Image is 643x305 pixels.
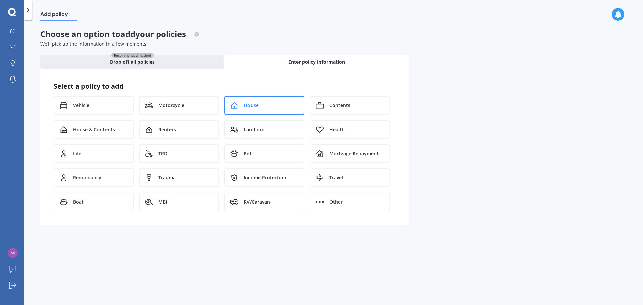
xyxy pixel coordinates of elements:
span: Enter policy information [288,59,345,65]
span: House [244,102,259,109]
span: Choose an option [40,28,199,40]
span: TPD [158,150,167,157]
span: Add policy [40,11,77,20]
span: Motorcycle [158,102,184,109]
span: Drop off all policies [110,59,155,65]
span: Pet [244,150,252,157]
span: Travel [329,174,343,181]
h3: Select a policy to add [54,82,395,91]
span: Contents [329,102,350,109]
img: 6e15315c9337e08573f9d4118f7da03d [8,248,18,258]
span: Mortgage Repayment [329,150,379,157]
span: House & Contents [73,126,115,133]
span: Recommended method [111,53,154,58]
span: to add your policies [112,28,186,40]
span: Trauma [158,174,176,181]
span: RV/Caravan [244,199,270,205]
span: We’ll pick up the information in a few moments! [40,41,148,47]
span: Other [329,199,343,205]
span: MBI [158,199,167,205]
span: Health [329,126,345,133]
span: Redundancy [73,174,101,181]
span: Vehicle [73,102,89,109]
span: Life [73,150,81,157]
span: Boat [73,199,84,205]
span: Renters [158,126,176,133]
span: Income Protection [244,174,286,181]
span: Landlord [244,126,265,133]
